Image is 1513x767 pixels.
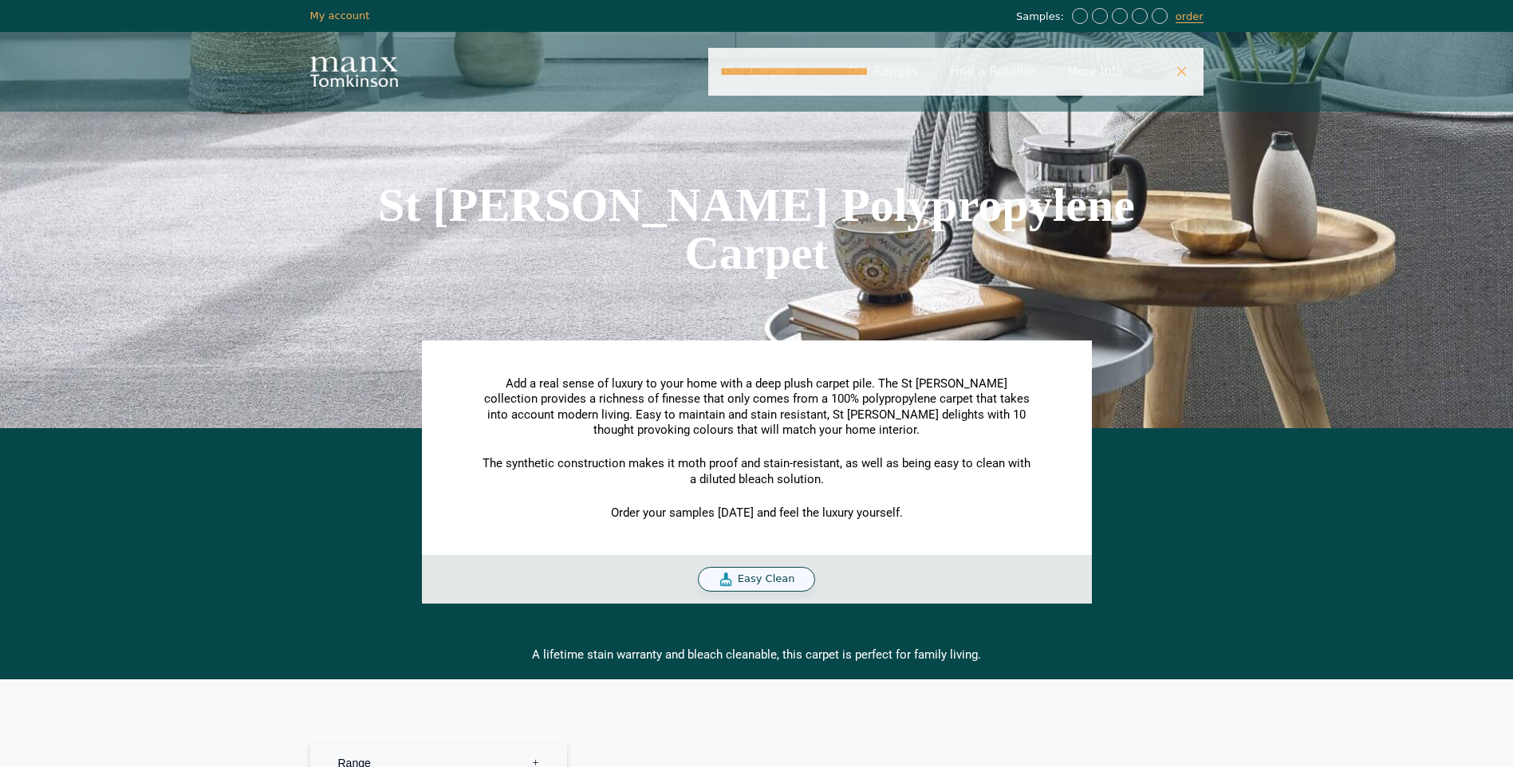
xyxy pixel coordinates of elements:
[482,505,1032,521] p: Order your samples [DATE] and feel the luxury yourself.
[310,181,1204,277] h1: St [PERSON_NAME] Polypropylene Carpet
[482,456,1032,487] p: The synthetic construction makes it moth proof and stain-resistant, as well as being easy to clea...
[738,572,795,586] span: Easy Clean
[1176,10,1204,23] a: order
[708,48,1204,96] nav: Primary
[482,376,1032,439] p: Add a real sense of luxury to your home with a deep plush carpet pile. The St [PERSON_NAME] colle...
[1160,48,1204,96] a: Close Search Bar
[1016,10,1068,24] span: Samples:
[482,647,1031,663] div: A lifetime stain warranty and bleach cleanable, this carpet is perfect for family living.
[310,57,398,87] img: Manx Tomkinson
[310,10,370,22] a: My account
